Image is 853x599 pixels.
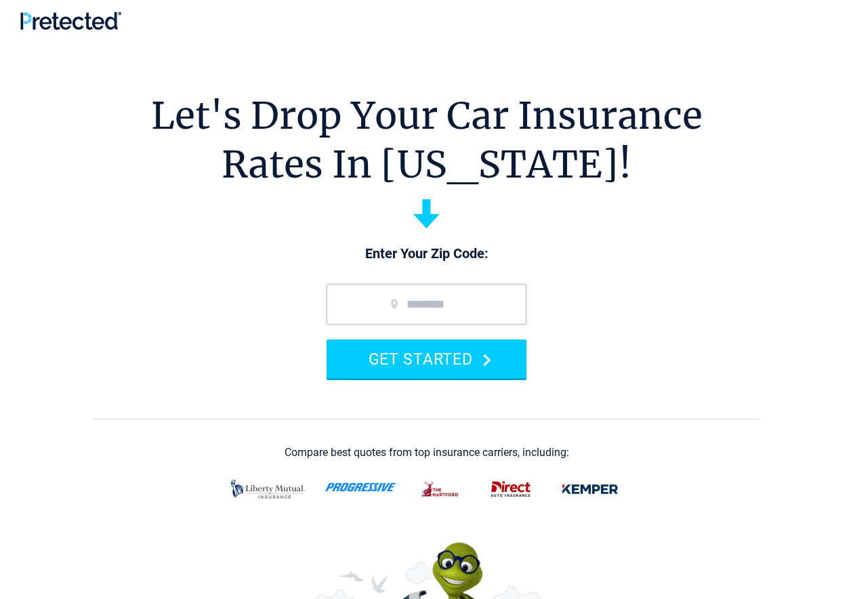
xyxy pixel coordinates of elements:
[151,91,703,189] h1: Let's Drop Your Car Insurance Rates In [US_STATE]!
[20,12,121,30] img: Pretected Logo
[554,475,626,503] img: kemper
[484,475,538,503] img: direct
[327,284,526,325] input: zip code
[313,245,540,264] p: Enter Your Zip Code:
[325,482,398,492] img: progressive
[327,339,526,378] button: GET STARTED
[285,447,569,459] div: Compare best quotes from top insurance carriers, including:
[227,473,309,505] img: liberty
[414,475,467,503] img: thehartford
